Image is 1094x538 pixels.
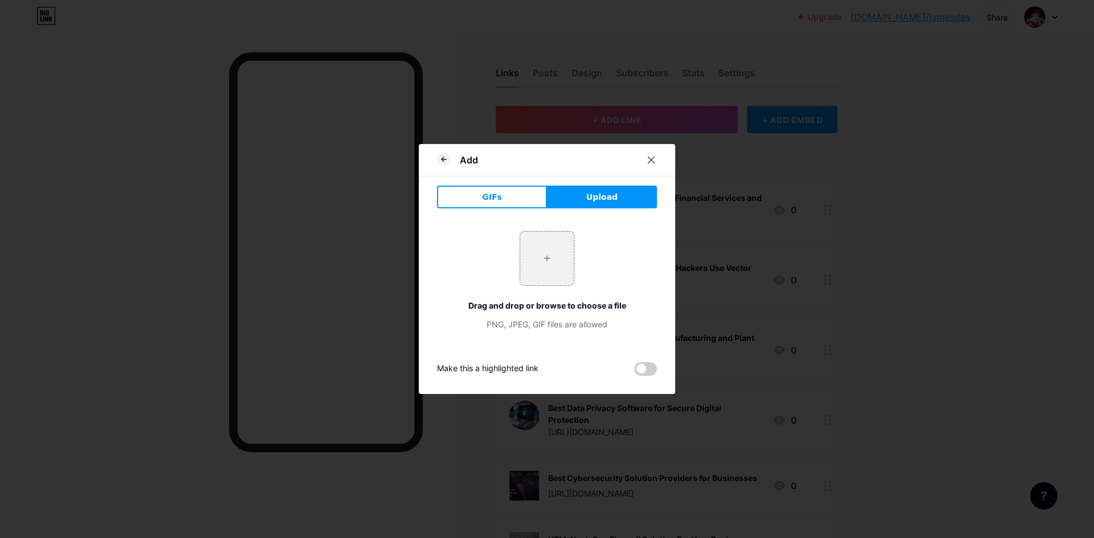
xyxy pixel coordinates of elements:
[437,186,547,208] button: GIFs
[437,362,538,376] div: Make this a highlighted link
[437,299,657,311] div: Drag and drop or browse to choose a file
[586,191,618,203] span: Upload
[437,318,657,330] div: PNG, JPEG, GIF files are allowed
[547,186,657,208] button: Upload
[460,153,478,167] div: Add
[482,191,502,203] span: GIFs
